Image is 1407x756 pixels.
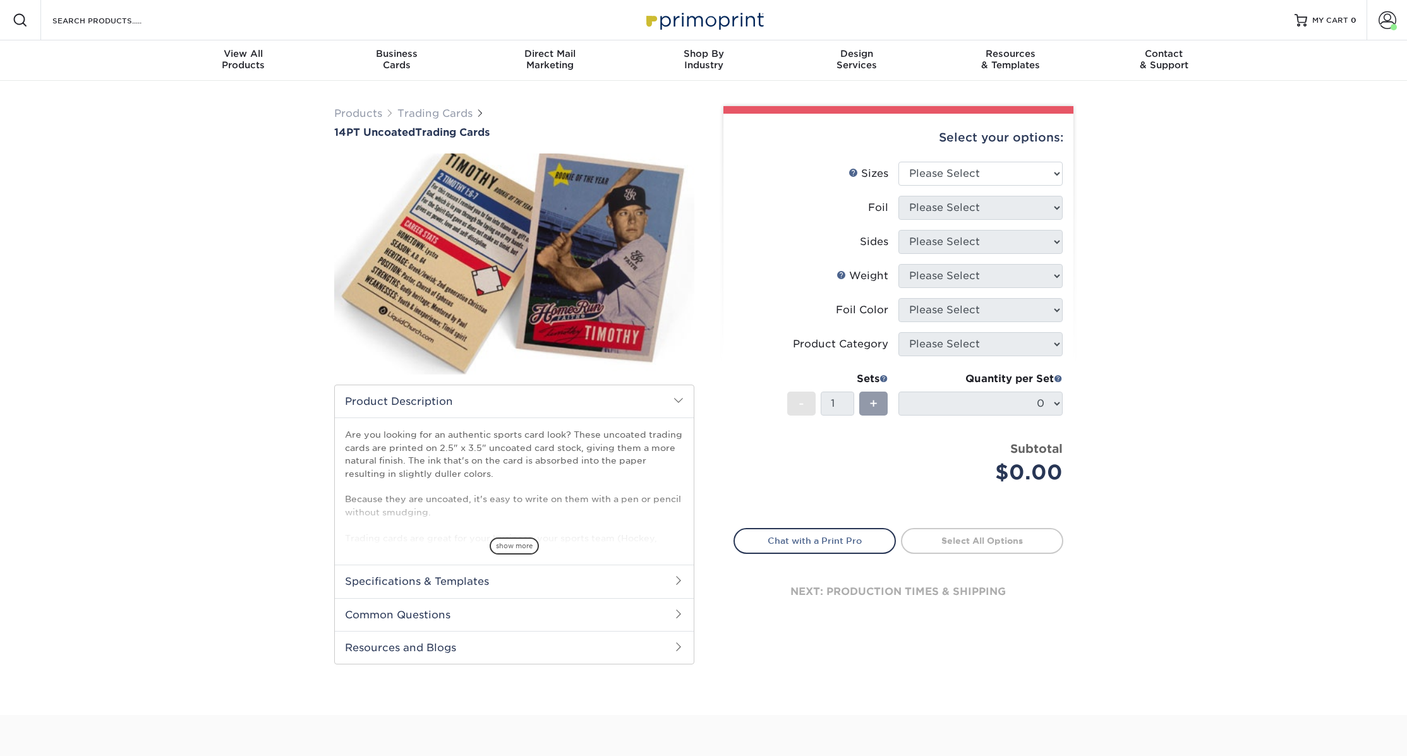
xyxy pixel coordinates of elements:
[1010,441,1063,455] strong: Subtotal
[868,200,888,215] div: Foil
[627,48,780,59] span: Shop By
[734,114,1063,162] div: Select your options:
[836,268,888,284] div: Weight
[334,126,694,138] h1: Trading Cards
[1087,40,1241,81] a: Contact& Support
[397,107,473,119] a: Trading Cards
[1087,48,1241,59] span: Contact
[793,337,888,352] div: Product Category
[51,13,174,28] input: SEARCH PRODUCTS.....
[334,140,694,388] img: 14PT Uncoated 01
[934,48,1087,71] div: & Templates
[334,126,415,138] span: 14PT Uncoated
[335,565,694,597] h2: Specifications & Templates
[901,528,1063,553] a: Select All Options
[799,394,804,413] span: -
[641,6,767,33] img: Primoprint
[334,126,694,138] a: 14PT UncoatedTrading Cards
[734,528,896,553] a: Chat with a Print Pro
[1312,15,1348,26] span: MY CART
[167,48,320,59] span: View All
[869,394,878,413] span: +
[848,166,888,181] div: Sizes
[167,48,320,71] div: Products
[320,40,473,81] a: BusinessCards
[320,48,473,59] span: Business
[334,107,382,119] a: Products
[335,631,694,664] h2: Resources and Blogs
[898,371,1063,387] div: Quantity per Set
[345,428,684,570] p: Are you looking for an authentic sports card look? These uncoated trading cards are printed on 2....
[473,48,627,71] div: Marketing
[934,48,1087,59] span: Resources
[860,234,888,249] div: Sides
[1351,16,1356,25] span: 0
[934,40,1087,81] a: Resources& Templates
[627,40,780,81] a: Shop ByIndustry
[787,371,888,387] div: Sets
[780,40,934,81] a: DesignServices
[780,48,934,59] span: Design
[335,598,694,631] h2: Common Questions
[908,457,1063,488] div: $0.00
[734,554,1063,630] div: next: production times & shipping
[490,537,539,555] span: show more
[335,385,694,417] h2: Product Description
[167,40,320,81] a: View AllProducts
[320,48,473,71] div: Cards
[1087,48,1241,71] div: & Support
[836,303,888,318] div: Foil Color
[780,48,934,71] div: Services
[473,40,627,81] a: Direct MailMarketing
[627,48,780,71] div: Industry
[473,48,627,59] span: Direct Mail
